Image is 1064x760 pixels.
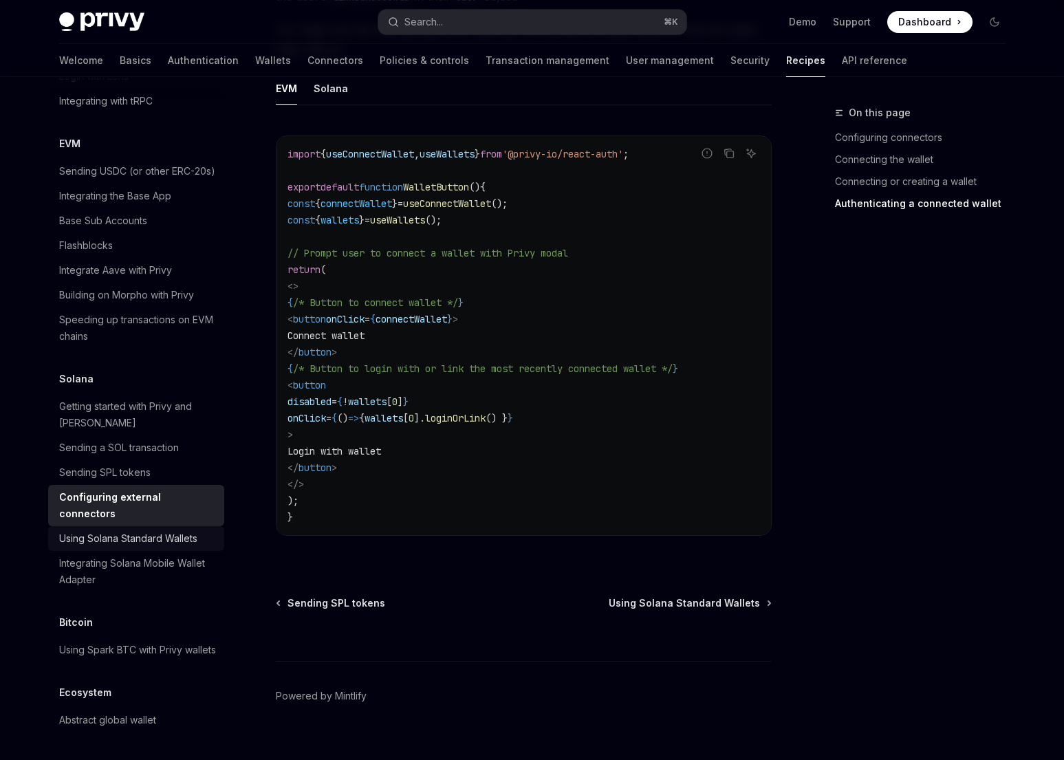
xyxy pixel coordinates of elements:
span: useConnectWallet [403,197,491,210]
button: Copy the contents from the code block [720,144,738,162]
a: Sending USDC (or other ERC-20s) [48,159,224,184]
a: Policies & controls [380,44,469,77]
a: Wallets [255,44,291,77]
span: => [348,412,359,424]
span: disabled [287,395,332,408]
a: Integrating with tRPC [48,89,224,113]
div: Integrating with tRPC [59,93,153,109]
span: = [365,214,370,226]
span: // Prompt user to connect a wallet with Privy modal [287,247,568,259]
span: (); [425,214,442,226]
button: Open search [378,10,686,34]
span: ⌘ K [664,17,678,28]
h5: Ecosystem [59,684,111,701]
span: loginOrLink [425,412,486,424]
a: Building on Morpho with Privy [48,283,224,307]
span: </ [287,346,298,358]
a: Sending SPL tokens [48,460,224,485]
div: Base Sub Accounts [59,213,147,229]
span: button [298,346,332,358]
a: Base Sub Accounts [48,208,224,233]
a: Security [730,44,770,77]
span: } [458,296,464,309]
img: dark logo [59,12,144,32]
span: = [365,313,370,325]
span: 0 [409,412,414,424]
span: } [447,313,453,325]
a: Abstract global wallet [48,708,224,732]
span: > [287,428,293,441]
span: (); [491,197,508,210]
button: Report incorrect code [698,144,716,162]
span: /* Button to login with or link the most recently connected wallet */ [293,362,673,375]
span: > [332,346,337,358]
span: const [287,214,315,226]
a: Configuring external connectors [48,485,224,526]
span: Dashboard [898,15,951,29]
div: Integrate Aave with Privy [59,262,172,279]
span: Using Solana Standard Wallets [609,596,760,610]
span: ( [321,263,326,276]
button: Ask AI [742,144,760,162]
span: import [287,148,321,160]
span: } [475,148,480,160]
span: ); [287,495,298,507]
a: Dashboard [887,11,973,33]
span: function [359,181,403,193]
span: from [480,148,502,160]
span: } [508,412,513,424]
span: < [287,379,293,391]
span: </ [287,462,298,474]
a: Configuring connectors [835,127,1017,149]
span: useWallets [420,148,475,160]
div: Integrating Solana Mobile Wallet Adapter [59,555,216,588]
span: </> [287,478,304,490]
span: button [293,313,326,325]
span: Connect wallet [287,329,365,342]
span: button [293,379,326,391]
span: return [287,263,321,276]
div: Using Solana Standard Wallets [59,530,197,547]
span: wallets [365,412,403,424]
span: () [469,181,480,193]
a: Transaction management [486,44,609,77]
a: Sending a SOL transaction [48,435,224,460]
div: Integrating the Base App [59,188,171,204]
a: Welcome [59,44,103,77]
span: WalletButton [403,181,469,193]
a: Connecting the wallet [835,149,1017,171]
a: Flashblocks [48,233,224,258]
a: Recipes [786,44,825,77]
span: export [287,181,321,193]
span: > [332,462,337,474]
span: default [321,181,359,193]
span: ]. [414,412,425,424]
span: = [398,197,403,210]
div: Search... [404,14,443,30]
span: onClick [326,313,365,325]
a: Integrating the Base App [48,184,224,208]
span: Sending SPL tokens [287,596,385,610]
span: } [403,395,409,408]
span: <> [287,280,298,292]
span: , [414,148,420,160]
span: [ [403,412,409,424]
a: Basics [120,44,151,77]
a: User management [626,44,714,77]
a: Getting started with Privy and [PERSON_NAME] [48,394,224,435]
div: Sending SPL tokens [59,464,151,481]
span: = [332,395,337,408]
h5: Solana [59,371,94,387]
a: API reference [842,44,907,77]
span: useWallets [370,214,425,226]
span: > [453,313,458,325]
span: = [326,412,332,424]
div: Sending a SOL transaction [59,439,179,456]
span: { [332,412,337,424]
h5: Bitcoin [59,614,93,631]
span: { [315,197,321,210]
span: { [287,296,293,309]
h5: EVM [59,135,80,152]
button: Toggle dark mode [984,11,1006,33]
div: Configuring external connectors [59,489,216,522]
